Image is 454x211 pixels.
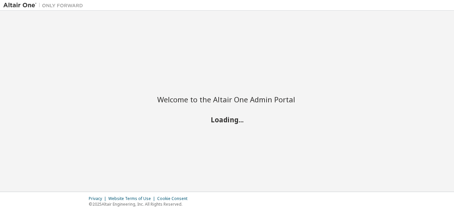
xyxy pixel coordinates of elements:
[157,196,191,201] div: Cookie Consent
[157,95,297,104] h2: Welcome to the Altair One Admin Portal
[3,2,86,9] img: Altair One
[157,115,297,124] h2: Loading...
[108,196,157,201] div: Website Terms of Use
[89,201,191,207] p: © 2025 Altair Engineering, Inc. All Rights Reserved.
[89,196,108,201] div: Privacy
